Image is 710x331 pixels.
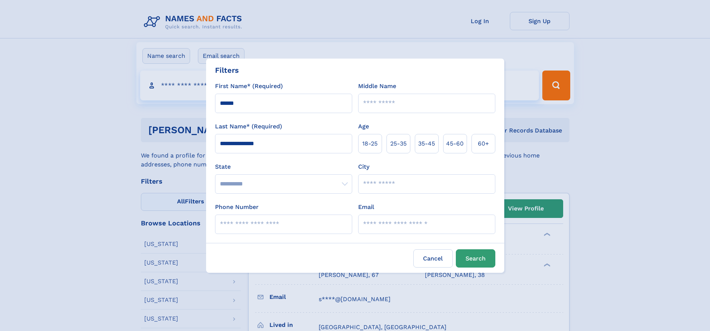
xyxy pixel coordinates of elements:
label: First Name* (Required) [215,82,283,91]
div: Filters [215,65,239,76]
label: Middle Name [358,82,396,91]
span: 18‑25 [362,139,378,148]
label: Last Name* (Required) [215,122,282,131]
span: 60+ [478,139,489,148]
label: Age [358,122,369,131]
span: 35‑45 [418,139,435,148]
label: Cancel [413,249,453,268]
button: Search [456,249,495,268]
label: Phone Number [215,203,259,212]
label: Email [358,203,374,212]
label: State [215,162,352,171]
label: City [358,162,369,171]
span: 25‑35 [390,139,407,148]
span: 45‑60 [446,139,464,148]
